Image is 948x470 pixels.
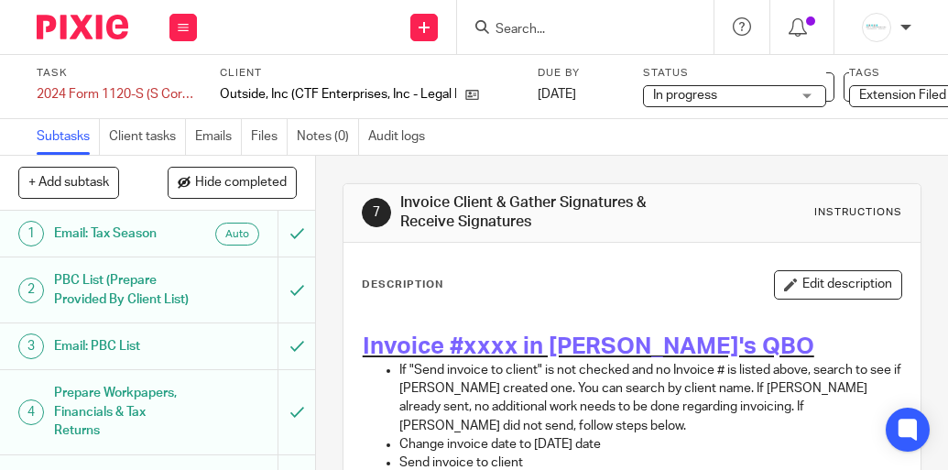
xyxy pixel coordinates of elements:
[195,176,287,191] span: Hide completed
[18,221,44,246] div: 1
[494,22,659,38] input: Search
[37,119,100,155] a: Subtasks
[18,333,44,359] div: 3
[400,193,670,233] h1: Invoice Client & Gather Signatures & Receive Signatures
[54,267,191,313] h1: PBC List (Prepare Provided By Client List)
[37,15,128,39] img: Pixie
[399,361,902,435] p: If "Send invoice to client" is not checked and no Invoice # is listed above, search to see if [PE...
[362,198,391,227] div: 7
[54,379,191,444] h1: Prepare Workpapers, Financials & Tax Returns
[362,278,443,292] p: Description
[37,66,197,81] label: Task
[399,435,902,454] p: Change invoice date to [DATE] date
[220,66,515,81] label: Client
[538,66,620,81] label: Due by
[653,89,717,102] span: In progress
[297,119,359,155] a: Notes (0)
[18,399,44,425] div: 4
[220,85,456,104] p: Outside, Inc (CTF Enterprises, Inc - Legal Name)
[18,278,44,303] div: 2
[215,223,259,246] div: Auto
[363,334,814,358] span: Invoice #xxxx in [PERSON_NAME]'s QBO
[368,119,434,155] a: Audit logs
[774,270,902,300] button: Edit description
[54,220,191,247] h1: Email: Tax Season
[538,88,576,101] span: [DATE]
[54,333,191,360] h1: Email: PBC List
[195,119,242,155] a: Emails
[37,85,197,104] div: 2024 Form 1120-S (S Corp) - 2024
[251,119,288,155] a: Files
[18,167,119,198] button: + Add subtask
[814,205,902,220] div: Instructions
[168,167,297,198] button: Hide completed
[109,119,186,155] a: Client tasks
[643,66,826,81] label: Status
[862,13,891,42] img: _Logo.png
